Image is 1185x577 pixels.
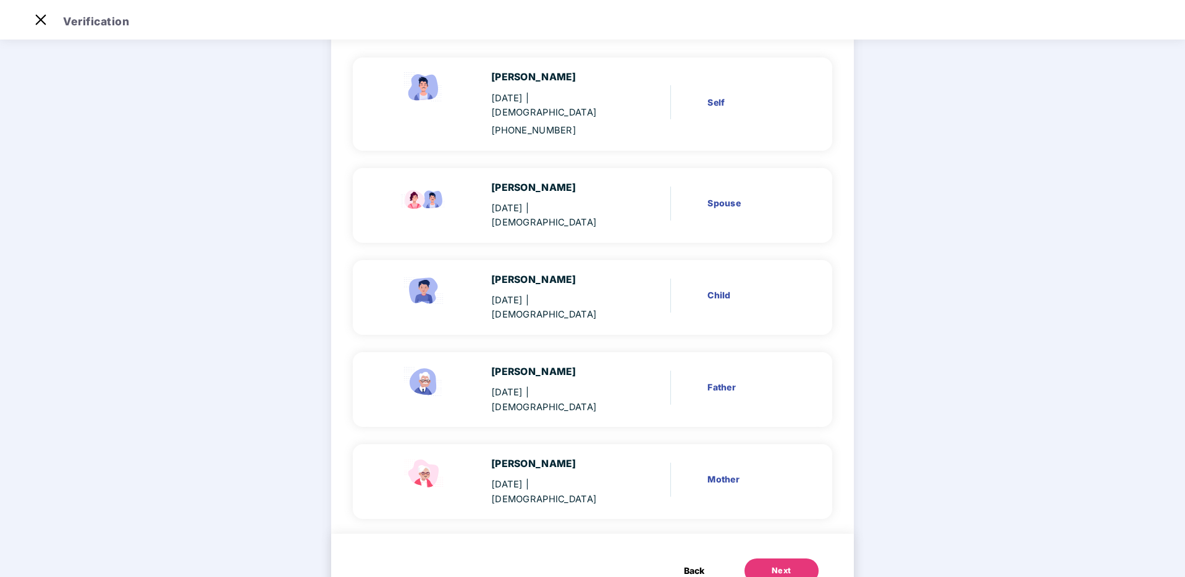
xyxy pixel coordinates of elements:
img: svg+xml;base64,PHN2ZyBpZD0iRW1wbG95ZWVfbWFsZSIgeG1sbnM9Imh0dHA6Ly93d3cudzMub3JnLzIwMDAvc3ZnIiB3aW... [399,70,449,104]
div: [PERSON_NAME] [491,70,621,85]
span: | [DEMOGRAPHIC_DATA] [491,387,597,412]
div: [DATE] [491,91,621,120]
div: Father [707,381,794,394]
div: [DATE] [491,478,621,506]
img: svg+xml;base64,PHN2ZyBpZD0iQ2hpbGRfbWFsZV9pY29uIiB4bWxucz0iaHR0cDovL3d3dy53My5vcmcvMjAwMC9zdmciIH... [399,272,449,307]
div: Spouse [707,196,794,210]
img: svg+xml;base64,PHN2ZyB4bWxucz0iaHR0cDovL3d3dy53My5vcmcvMjAwMC9zdmciIHdpZHRoPSI5Ny44OTciIGhlaWdodD... [399,180,449,215]
span: | [DEMOGRAPHIC_DATA] [491,479,597,504]
div: [PERSON_NAME] [491,364,621,380]
div: [PERSON_NAME] [491,180,621,196]
div: Child [707,288,794,302]
div: [PERSON_NAME] [491,457,621,472]
div: [PHONE_NUMBER] [491,124,621,138]
div: [DATE] [491,293,621,322]
div: [DATE] [491,385,621,414]
img: svg+xml;base64,PHN2ZyBpZD0iRmF0aGVyX2ljb24iIHhtbG5zPSJodHRwOi8vd3d3LnczLm9yZy8yMDAwL3N2ZyIgeG1sbn... [399,364,449,399]
div: [PERSON_NAME] [491,272,621,288]
div: Mother [707,473,794,486]
div: Self [707,96,794,109]
img: svg+xml;base64,PHN2ZyB4bWxucz0iaHR0cDovL3d3dy53My5vcmcvMjAwMC9zdmciIHdpZHRoPSI1NCIgaGVpZ2h0PSIzOC... [399,457,449,491]
div: [DATE] [491,201,621,230]
div: Next [772,565,791,577]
